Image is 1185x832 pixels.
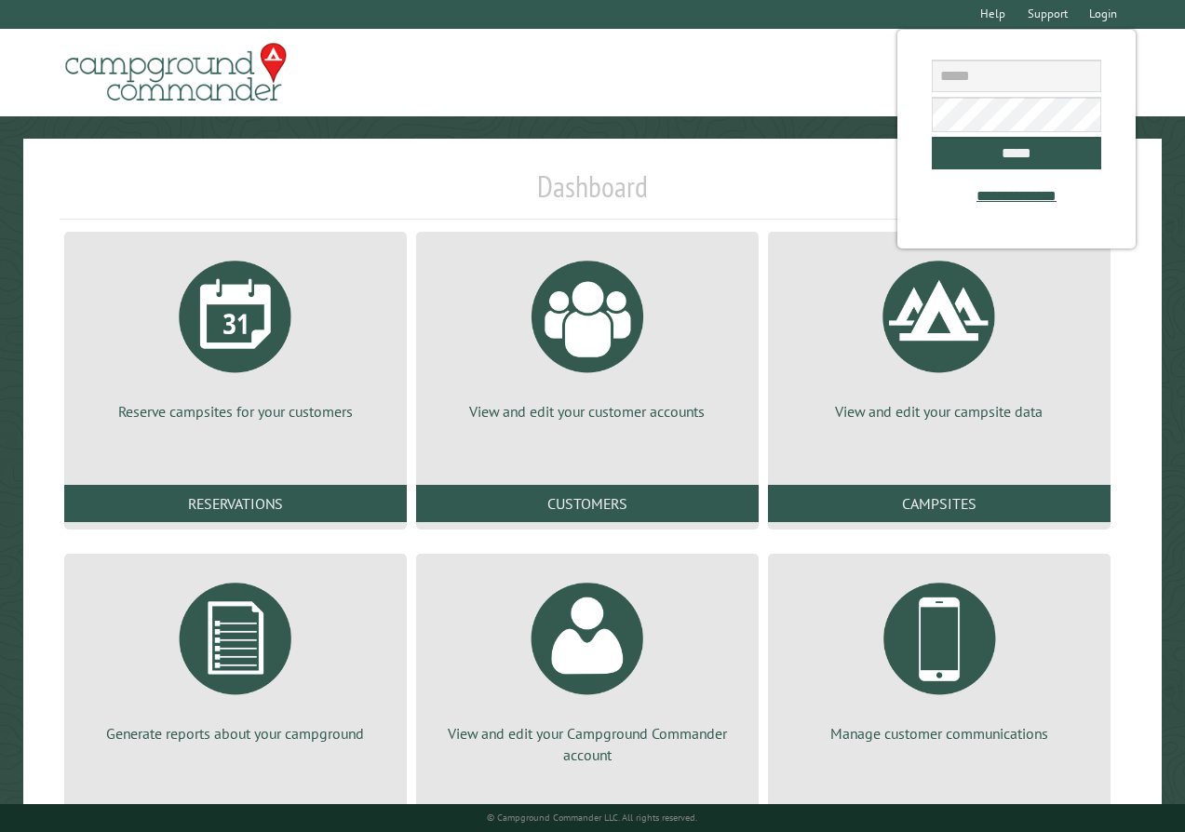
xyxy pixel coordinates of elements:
[416,485,759,522] a: Customers
[790,569,1088,744] a: Manage customer communications
[438,723,736,765] p: View and edit your Campground Commander account
[87,401,384,422] p: Reserve campsites for your customers
[87,247,384,422] a: Reserve campsites for your customers
[790,401,1088,422] p: View and edit your campsite data
[438,247,736,422] a: View and edit your customer accounts
[87,569,384,744] a: Generate reports about your campground
[790,723,1088,744] p: Manage customer communications
[487,812,697,824] small: © Campground Commander LLC. All rights reserved.
[64,485,407,522] a: Reservations
[790,247,1088,422] a: View and edit your campsite data
[438,401,736,422] p: View and edit your customer accounts
[768,485,1111,522] a: Campsites
[60,168,1126,220] h1: Dashboard
[87,723,384,744] p: Generate reports about your campground
[438,569,736,765] a: View and edit your Campground Commander account
[60,36,292,109] img: Campground Commander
